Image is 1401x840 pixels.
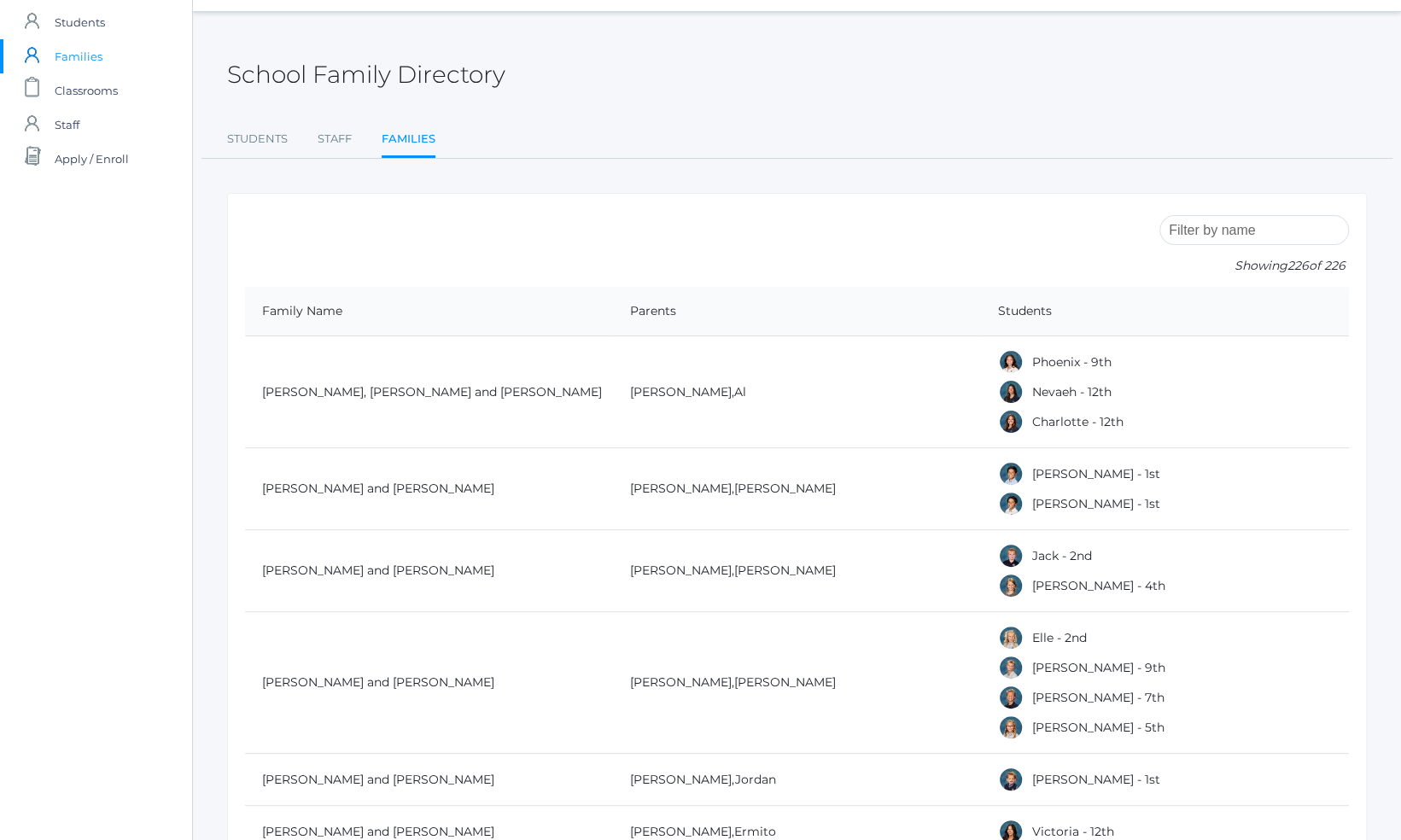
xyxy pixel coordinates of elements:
a: Ermito [734,824,776,839]
span: Staff [55,108,79,142]
a: [PERSON_NAME] - 5th [1032,720,1165,735]
a: [PERSON_NAME] [630,384,732,400]
div: Logan Albanese [998,655,1024,680]
div: Charlotte Abdulla [998,409,1024,435]
span: Classrooms [55,73,118,108]
th: Family Name [245,287,613,336]
p: Showing of 226 [1159,257,1349,275]
div: Grayson Abrea [998,491,1024,516]
span: Apply / Enroll [55,142,129,176]
a: [PERSON_NAME] [734,563,836,578]
td: , [613,612,981,754]
a: [PERSON_NAME] [630,772,732,787]
div: Cole Albanese [998,685,1024,710]
th: Students [981,287,1349,336]
a: [PERSON_NAME] [630,824,732,839]
a: Charlotte - 12th [1032,414,1124,429]
a: [PERSON_NAME] [630,674,732,690]
a: Students [227,122,288,156]
a: Jack - 2nd [1032,548,1092,563]
a: [PERSON_NAME] and [PERSON_NAME] [262,824,494,839]
a: [PERSON_NAME] [734,674,836,690]
a: [PERSON_NAME] - 7th [1032,690,1165,705]
a: Victoria - 12th [1032,824,1114,839]
h2: School Family Directory [227,61,505,88]
a: [PERSON_NAME] [630,563,732,578]
a: [PERSON_NAME] and [PERSON_NAME] [262,674,494,690]
a: Families [382,122,435,159]
div: Nolan Alstot [998,767,1024,792]
div: Jack Adams [998,543,1024,569]
div: Elle Albanese [998,625,1024,650]
th: Parents [613,287,981,336]
div: Amelia Adams [998,573,1024,598]
input: Filter by name [1159,215,1349,245]
a: [PERSON_NAME] [630,481,732,496]
td: , [613,530,981,612]
td: , [613,448,981,530]
a: [PERSON_NAME] - 4th [1032,578,1165,593]
a: [PERSON_NAME], [PERSON_NAME] and [PERSON_NAME] [262,384,602,400]
a: Jordan [735,772,776,787]
a: [PERSON_NAME] [734,481,836,496]
a: [PERSON_NAME] - 1st [1032,496,1160,511]
a: [PERSON_NAME] and [PERSON_NAME] [262,772,494,787]
td: , [613,336,981,448]
div: Nevaeh Abdulla [998,379,1024,405]
span: Families [55,39,102,73]
a: [PERSON_NAME] and [PERSON_NAME] [262,563,494,578]
a: [PERSON_NAME] and [PERSON_NAME] [262,481,494,496]
a: [PERSON_NAME] - 1st [1032,772,1160,787]
a: Staff [318,122,352,156]
a: Elle - 2nd [1032,630,1087,645]
div: Paige Albanese [998,715,1024,740]
a: [PERSON_NAME] - 9th [1032,660,1165,675]
a: Phoenix - 9th [1032,354,1112,370]
span: Students [55,5,105,39]
div: Phoenix Abdulla [998,349,1024,375]
a: Al [734,384,746,400]
td: , [613,754,981,806]
a: Nevaeh - 12th [1032,384,1112,400]
a: [PERSON_NAME] - 1st [1032,466,1160,481]
div: Dominic Abrea [998,461,1024,487]
span: 226 [1287,258,1309,273]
